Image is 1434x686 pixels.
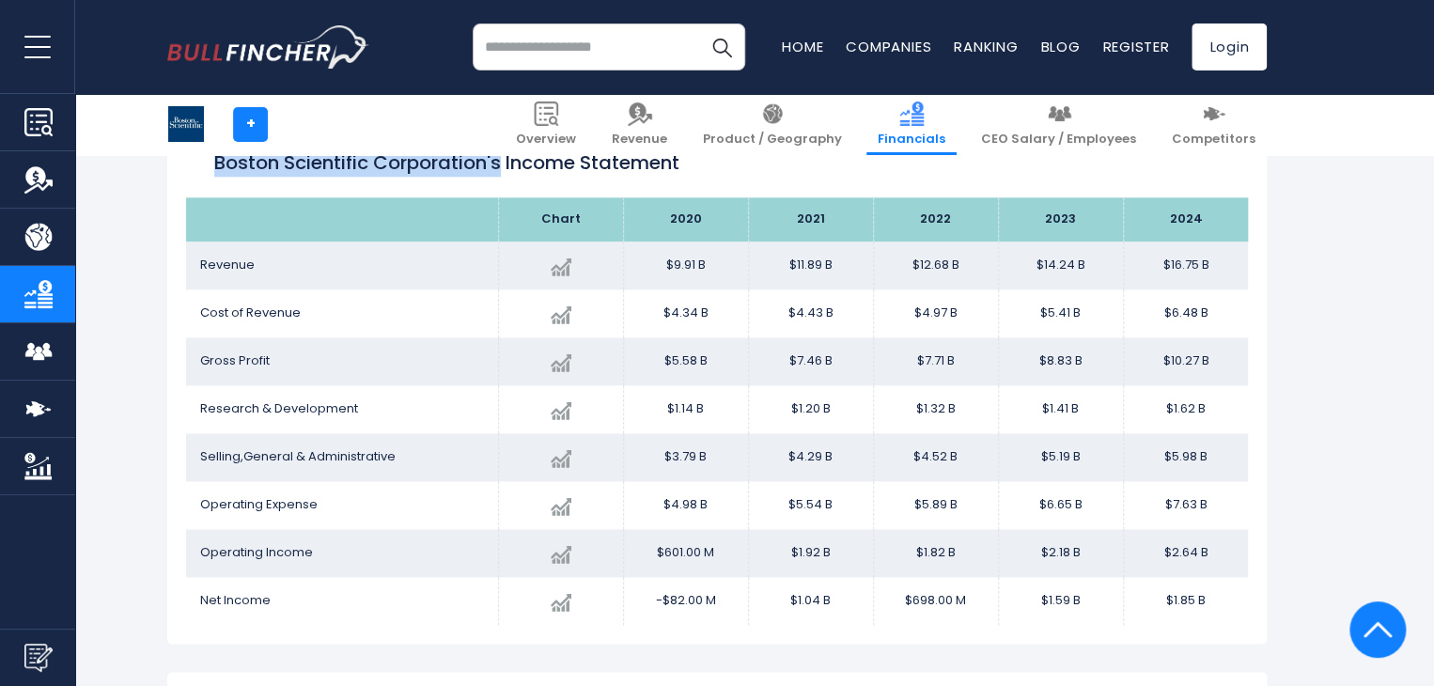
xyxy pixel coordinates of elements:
td: $7.46 B [748,337,873,385]
td: $6.48 B [1123,289,1248,337]
a: Login [1192,23,1267,70]
td: $6.65 B [998,481,1123,529]
td: -$82.00 M [623,577,748,625]
span: Cost of Revenue [200,304,301,321]
td: $8.83 B [998,337,1123,385]
a: CEO Salary / Employees [970,94,1147,155]
span: Net Income [200,591,271,609]
td: $4.52 B [873,433,998,481]
td: $16.75 B [1123,242,1248,289]
td: $601.00 M [623,529,748,577]
th: Chart [498,197,623,242]
span: Revenue [612,132,667,148]
a: Go to homepage [167,25,369,69]
td: $4.98 B [623,481,748,529]
td: $5.19 B [998,433,1123,481]
button: Search [698,23,745,70]
span: Overview [516,132,576,148]
td: $698.00 M [873,577,998,625]
img: BSX logo [168,106,204,142]
span: Product / Geography [703,132,842,148]
td: $7.71 B [873,337,998,385]
td: $7.63 B [1123,481,1248,529]
td: $1.92 B [748,529,873,577]
td: $2.18 B [998,529,1123,577]
td: $9.91 B [623,242,748,289]
th: 2022 [873,197,998,242]
span: Operating Expense [200,495,318,513]
th: 2021 [748,197,873,242]
td: $1.14 B [623,385,748,433]
td: $4.34 B [623,289,748,337]
td: $2.64 B [1123,529,1248,577]
td: $4.43 B [748,289,873,337]
a: Competitors [1161,94,1267,155]
td: $4.97 B [873,289,998,337]
td: $5.98 B [1123,433,1248,481]
a: Overview [505,94,587,155]
th: 2020 [623,197,748,242]
td: $1.59 B [998,577,1123,625]
span: Gross Profit [200,351,270,369]
td: $5.54 B [748,481,873,529]
a: Revenue [600,94,678,155]
span: Competitors [1172,132,1255,148]
a: Ranking [954,37,1018,56]
a: Companies [846,37,931,56]
td: $1.04 B [748,577,873,625]
img: bullfincher logo [167,25,369,69]
a: Financials [866,94,957,155]
a: Product / Geography [692,94,853,155]
td: $1.82 B [873,529,998,577]
th: 2024 [1123,197,1248,242]
span: Selling,General & Administrative [200,447,396,465]
h1: Boston Scientific Corporation's Income Statement [214,148,1220,177]
a: Register [1102,37,1169,56]
span: Financials [878,132,945,148]
td: $14.24 B [998,242,1123,289]
span: Revenue [200,256,255,273]
a: Home [782,37,823,56]
td: $11.89 B [748,242,873,289]
th: 2023 [998,197,1123,242]
td: $10.27 B [1123,337,1248,385]
td: $5.58 B [623,337,748,385]
td: $5.89 B [873,481,998,529]
td: $4.29 B [748,433,873,481]
td: $1.62 B [1123,385,1248,433]
td: $1.41 B [998,385,1123,433]
td: $12.68 B [873,242,998,289]
span: CEO Salary / Employees [981,132,1136,148]
td: $1.85 B [1123,577,1248,625]
span: Operating Income [200,543,313,561]
td: $1.20 B [748,385,873,433]
span: Research & Development [200,399,358,417]
a: + [233,107,268,142]
a: Blog [1040,37,1080,56]
td: $1.32 B [873,385,998,433]
td: $5.41 B [998,289,1123,337]
td: $3.79 B [623,433,748,481]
